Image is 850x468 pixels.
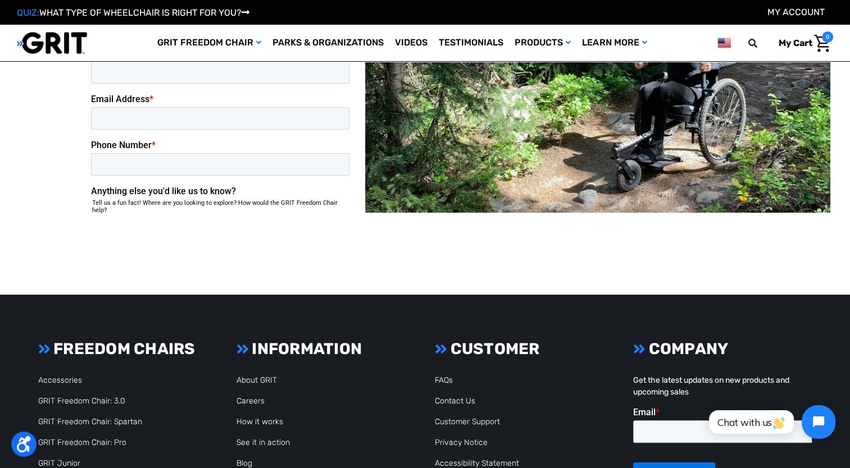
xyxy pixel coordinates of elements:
[17,31,87,54] img: GRIT All-Terrain Wheelchair and Mobility Equipment
[237,417,283,426] a: How it works
[237,339,415,359] h3: INFORMATION
[770,31,833,55] a: Cart with 0 items
[633,339,812,359] h3: COMPANY
[753,31,770,55] input: Search
[435,458,519,468] a: Accessibility Statement
[435,438,488,447] a: Privacy Notice
[435,339,613,359] h3: CUSTOMER
[509,25,576,61] a: Products
[576,25,652,61] a: Learn More
[433,25,509,61] a: Testimonials
[38,339,217,359] h3: FREEDOM CHAIRS
[38,375,82,385] a: Accessories
[237,396,265,406] a: Careers
[717,36,731,50] img: us.png
[38,417,142,426] a: GRIT Freedom Chair: Spartan
[38,396,125,406] a: GRIT Freedom Chair: 3.0
[814,35,830,52] img: Cart
[237,458,252,468] a: Blog
[435,375,453,385] a: FAQs
[435,417,500,426] a: Customer Support
[267,25,389,61] a: Parks & Organizations
[17,7,249,18] a: QUIZ:WHAT TYPE OF WHEELCHAIR IS RIGHT FOR YOU?
[237,375,277,385] a: About GRIT
[38,438,126,447] a: GRIT Freedom Chair: Pro
[91,2,354,216] iframe: Form 1
[435,396,475,406] a: Contact Us
[633,374,812,398] p: Get the latest updates on new products and upcoming sales
[38,458,80,468] a: GRIT Junior
[767,7,825,17] a: Account
[389,25,433,61] a: Videos
[237,438,290,447] a: See it in action
[822,31,833,43] span: 0
[779,38,812,48] span: My Cart
[697,396,845,448] iframe: Tidio Chat
[152,25,267,61] a: GRIT Freedom Chair
[17,7,39,18] span: QUIZ:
